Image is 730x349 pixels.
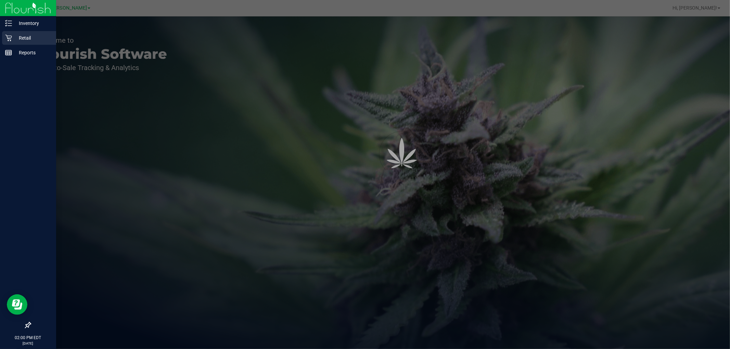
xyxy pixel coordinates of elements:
[12,49,53,57] p: Reports
[12,34,53,42] p: Retail
[3,341,53,346] p: [DATE]
[7,294,27,315] iframe: Resource center
[5,49,12,56] inline-svg: Reports
[5,35,12,41] inline-svg: Retail
[3,335,53,341] p: 02:00 PM EDT
[5,20,12,27] inline-svg: Inventory
[12,19,53,27] p: Inventory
